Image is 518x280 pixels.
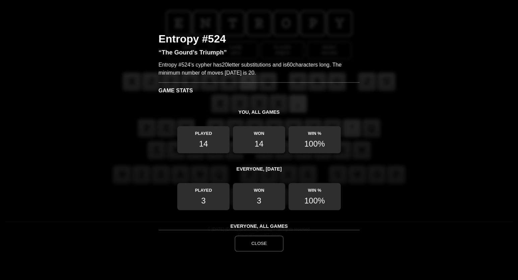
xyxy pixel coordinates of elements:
[233,136,285,153] span: 14
[233,126,285,136] h5: Won
[177,136,230,153] span: 14
[158,61,360,82] p: Entropy #524's cypher has letter substitutions and is characters long. The minimum number of move...
[288,193,341,210] span: 100%
[177,183,230,193] h5: Played
[158,33,360,50] h2: Entropy #524
[158,104,360,118] h4: You, all games
[235,236,283,252] button: Close
[288,183,341,193] h5: Win %
[233,183,285,193] h5: Won
[287,62,293,68] span: 60
[222,62,228,68] span: 20
[158,161,360,175] h4: Everyone, [DATE]
[288,126,341,136] h5: Win %
[233,193,285,210] span: 3
[158,218,360,232] h4: Everyone, all games
[288,136,341,153] span: 100%
[158,82,360,99] h3: Game Stats
[177,126,230,136] h5: Played
[177,193,230,210] span: 3
[158,50,360,61] h3: “The Gourd's Triumph”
